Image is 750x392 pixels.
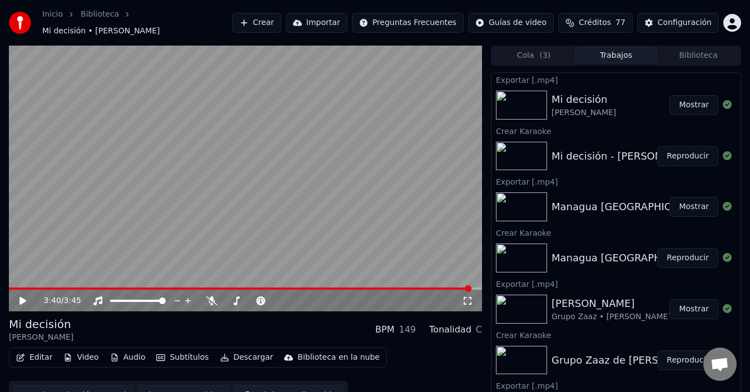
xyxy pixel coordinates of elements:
[59,350,103,365] button: Video
[552,250,706,266] div: Managua [GEOGRAPHIC_DATA]
[491,175,741,188] div: Exportar [.mp4]
[375,323,394,336] div: BPM
[615,17,625,28] span: 77
[491,277,741,290] div: Exportar [.mp4]
[558,13,633,33] button: Créditos77
[42,9,63,20] a: Inicio
[399,323,416,336] div: 149
[491,226,741,239] div: Crear Karaoke
[43,295,61,306] span: 3:40
[12,350,57,365] button: Editar
[9,316,73,332] div: Mi decisión
[539,50,550,61] span: ( 3 )
[657,248,718,268] button: Reproducir
[468,13,554,33] button: Guías de video
[552,92,616,107] div: Mi decisión
[491,328,741,341] div: Crear Karaoke
[669,299,718,319] button: Mostrar
[552,311,671,322] div: Grupo Zaaz • [PERSON_NAME]
[9,332,73,343] div: [PERSON_NAME]
[42,26,160,37] span: Mi decisión • [PERSON_NAME]
[43,295,70,306] div: /
[297,352,380,363] div: Biblioteca en la nube
[216,350,278,365] button: Descargar
[657,146,718,166] button: Reproducir
[152,350,213,365] button: Subtítulos
[491,124,741,137] div: Crear Karaoke
[106,350,150,365] button: Audio
[669,95,718,115] button: Mostrar
[575,47,657,63] button: Trabajos
[637,13,719,33] button: Configuración
[552,199,706,215] div: Managua [GEOGRAPHIC_DATA]
[64,295,81,306] span: 3:45
[491,379,741,392] div: Exportar [.mp4]
[476,323,482,336] div: C
[9,12,31,34] img: youka
[352,13,464,33] button: Preguntas Frecuentes
[669,197,718,217] button: Mostrar
[657,47,739,63] button: Biblioteca
[703,348,737,381] div: Chat abierto
[552,107,616,118] div: [PERSON_NAME]
[232,13,281,33] button: Crear
[429,323,471,336] div: Tonalidad
[491,73,741,86] div: Exportar [.mp4]
[657,350,718,370] button: Reproducir
[552,148,701,164] div: Mi decisión - [PERSON_NAME]
[286,13,347,33] button: Importar
[658,17,712,28] div: Configuración
[579,17,611,28] span: Créditos
[42,9,232,37] nav: breadcrumb
[552,296,671,311] div: [PERSON_NAME]
[81,9,119,20] a: Biblioteca
[493,47,575,63] button: Cola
